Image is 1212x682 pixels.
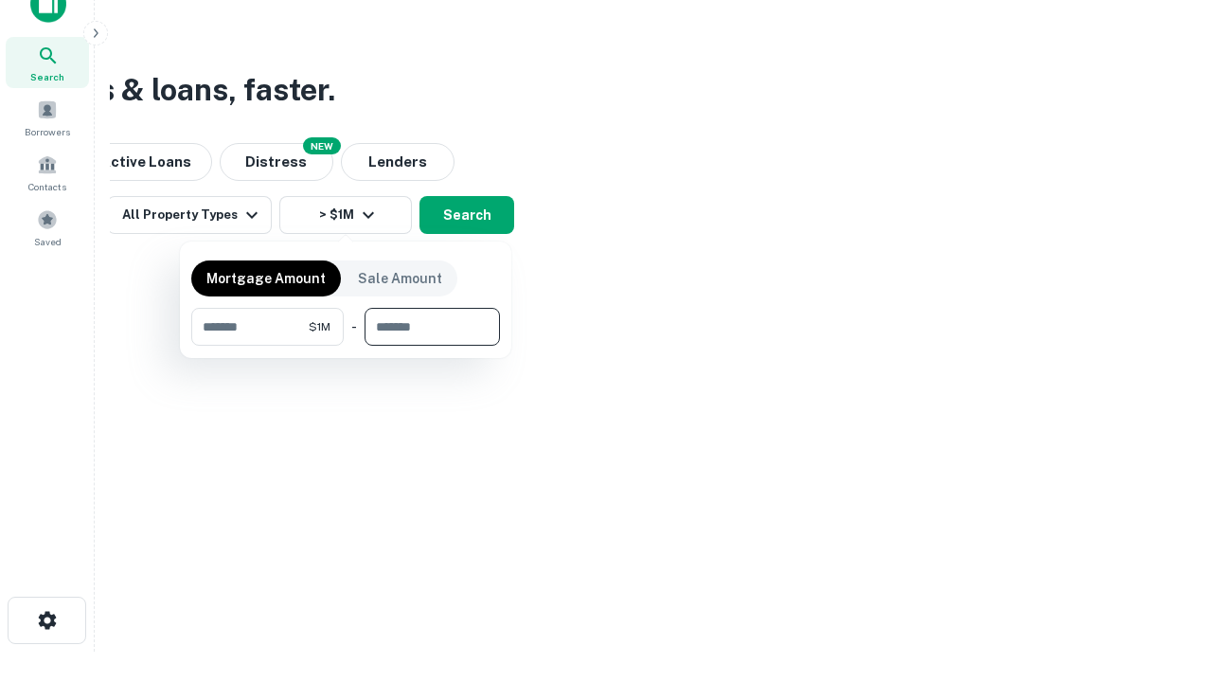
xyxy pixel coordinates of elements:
[309,318,330,335] span: $1M
[1117,530,1212,621] iframe: Chat Widget
[358,268,442,289] p: Sale Amount
[206,268,326,289] p: Mortgage Amount
[351,308,357,346] div: -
